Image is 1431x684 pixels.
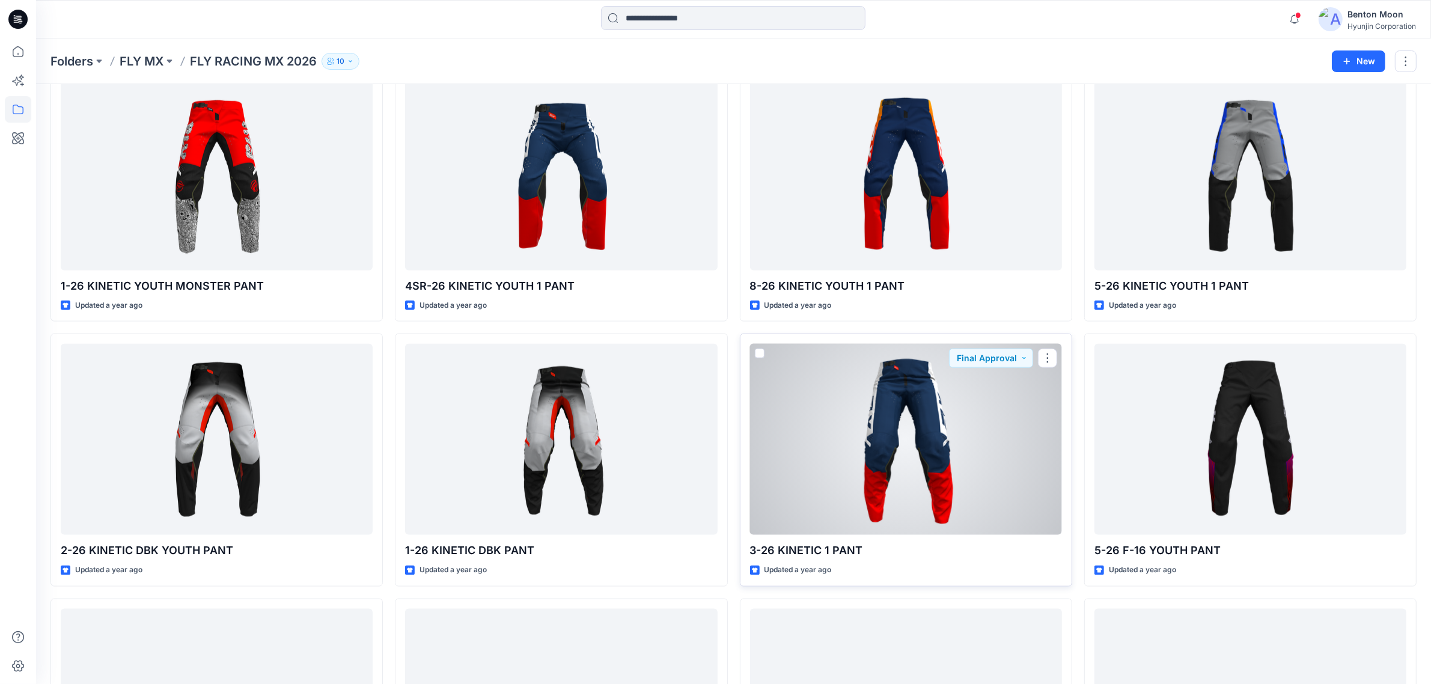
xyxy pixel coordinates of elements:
[1094,344,1406,535] a: 5-26 F-16 YOUTH PANT
[61,542,373,559] p: 2-26 KINETIC DBK YOUTH PANT
[420,564,487,576] p: Updated a year ago
[322,53,359,70] button: 10
[1347,7,1416,22] div: Benton Moon
[750,278,1062,295] p: 8-26 KINETIC YOUTH 1 PANT
[1332,50,1385,72] button: New
[1094,542,1406,559] p: 5-26 F-16 YOUTH PANT
[120,53,163,70] a: FLY MX
[61,79,373,270] a: 1-26 KINETIC YOUTH MONSTER PANT
[75,299,142,312] p: Updated a year ago
[750,344,1062,535] a: 3-26 KINETIC 1 PANT
[61,278,373,295] p: 1-26 KINETIC YOUTH MONSTER PANT
[50,53,93,70] a: Folders
[405,542,717,559] p: 1-26 KINETIC DBK PANT
[1347,22,1416,31] div: Hyunjin Corporation
[420,299,487,312] p: Updated a year ago
[1094,278,1406,295] p: 5-26 KINETIC YOUTH 1 PANT
[405,344,717,535] a: 1-26 KINETIC DBK PANT
[750,542,1062,559] p: 3-26 KINETIC 1 PANT
[764,564,832,576] p: Updated a year ago
[337,55,344,68] p: 10
[764,299,832,312] p: Updated a year ago
[1109,299,1176,312] p: Updated a year ago
[1319,7,1343,31] img: avatar
[190,53,317,70] p: FLY RACING MX 2026
[1109,564,1176,576] p: Updated a year ago
[405,79,717,270] a: 4SR-26 KINETIC YOUTH 1 PANT
[61,344,373,535] a: 2-26 KINETIC DBK YOUTH PANT
[75,564,142,576] p: Updated a year ago
[405,278,717,295] p: 4SR-26 KINETIC YOUTH 1 PANT
[750,79,1062,270] a: 8-26 KINETIC YOUTH 1 PANT
[1094,79,1406,270] a: 5-26 KINETIC YOUTH 1 PANT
